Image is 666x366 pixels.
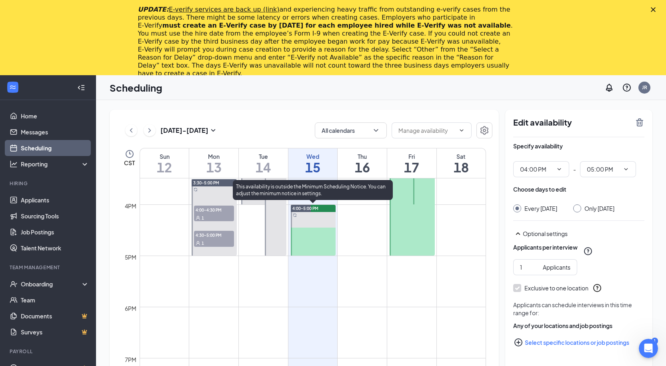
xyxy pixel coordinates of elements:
svg: ChevronDown [556,166,562,172]
button: Settings [476,122,492,138]
a: Team [21,292,89,308]
h3: [DATE] - [DATE] [160,126,208,135]
svg: WorkstreamLogo [9,83,17,91]
a: Scheduling [21,140,89,156]
a: SurveysCrown [21,324,89,340]
span: 4:30-5:00 PM [194,231,234,239]
div: Payroll [10,348,88,355]
svg: QuestionInfo [583,246,593,256]
h1: 14 [239,160,288,174]
div: Tue [239,152,288,160]
div: Hiring [10,180,88,187]
div: 6pm [123,304,138,313]
span: 4:00-4:30 PM [194,206,234,214]
div: Applicants per interview [513,243,578,251]
div: Onboarding [21,280,82,288]
a: October 16, 2025 [338,148,387,178]
div: Optional settings [523,230,644,238]
div: Wed [288,152,338,160]
span: 3:30-5:00 PM [193,180,219,186]
svg: Sync [194,188,198,192]
div: and experiencing heavy traffic from outstanding e-verify cases from the previous days. There migh... [138,6,516,78]
a: Sourcing Tools [21,208,89,224]
div: Applicants can schedule interviews in this time range for: [513,301,644,317]
div: Exclusive to one location [524,284,588,292]
div: Mon [189,152,238,160]
h1: 15 [288,160,338,174]
a: Messages [21,124,89,140]
div: Sun [140,152,189,160]
div: Any of your locations and job postings [513,322,644,330]
svg: QuestionInfo [592,283,602,293]
svg: SmallChevronDown [208,126,218,135]
svg: Sync [293,213,297,217]
div: This availability is outside the Minimum Scheduling Notice. You can adjust the minimum notice in ... [233,180,393,200]
i: UPDATE: [138,6,280,13]
div: Reporting [21,160,90,168]
svg: TrashOutline [635,118,644,127]
div: Fri [387,152,436,160]
svg: SmallChevronUp [513,229,523,238]
div: Only [DATE] [584,204,614,212]
a: October 14, 2025 [239,148,288,178]
svg: UserCheck [10,280,18,288]
svg: PlusCircle [514,338,523,347]
h1: Scheduling [110,81,162,94]
button: ChevronLeft [125,124,137,136]
svg: ChevronRight [146,126,154,135]
button: All calendarsChevronDown [315,122,387,138]
svg: Analysis [10,160,18,168]
a: Job Postings [21,224,89,240]
div: Team Management [10,264,88,271]
div: 5pm [123,253,138,262]
span: 1 [202,215,204,221]
svg: Clock [125,149,134,159]
div: 7pm [123,355,138,364]
div: Optional settings [513,229,644,238]
svg: ChevronDown [372,126,380,134]
a: October 18, 2025 [437,148,486,178]
div: 1 [652,338,658,344]
svg: ChevronLeft [127,126,135,135]
div: Every [DATE] [524,204,557,212]
button: ChevronRight [144,124,156,136]
a: October 17, 2025 [387,148,436,178]
iframe: Intercom live chat [639,339,658,358]
div: Thu [338,152,387,160]
h1: 16 [338,160,387,174]
h2: Edit availability [513,118,630,127]
svg: Settings [480,126,489,135]
svg: ChevronDown [458,127,465,134]
div: Close [651,7,659,12]
div: 4pm [123,202,138,210]
input: Manage availability [398,126,455,135]
svg: Collapse [77,84,85,92]
span: 4:00-5:00 PM [292,206,318,211]
a: DocumentsCrown [21,308,89,324]
a: Talent Network [21,240,89,256]
div: JR [642,84,647,91]
svg: Notifications [604,83,614,92]
b: must create an E‑Verify case by [DATE] for each employee hired while E‑Verify was not available [162,22,511,29]
span: CST [124,159,135,167]
h1: 12 [140,160,189,174]
a: October 13, 2025 [189,148,238,178]
svg: ChevronDown [623,166,629,172]
a: Applicants [21,192,89,208]
a: October 15, 2025 [288,148,338,178]
div: Choose days to edit [513,185,566,193]
h1: 13 [189,160,238,174]
span: 1 [202,240,204,246]
svg: User [196,216,200,220]
div: Applicants [543,263,570,272]
h1: 17 [387,160,436,174]
h1: 18 [437,160,486,174]
a: E-verify services are back up (link) [169,6,280,13]
a: Home [21,108,89,124]
svg: User [196,241,200,246]
svg: QuestionInfo [622,83,632,92]
div: Specify availability [513,142,563,150]
a: October 12, 2025 [140,148,189,178]
button: Select specific locations or job postingsPlusCircle [513,334,644,350]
